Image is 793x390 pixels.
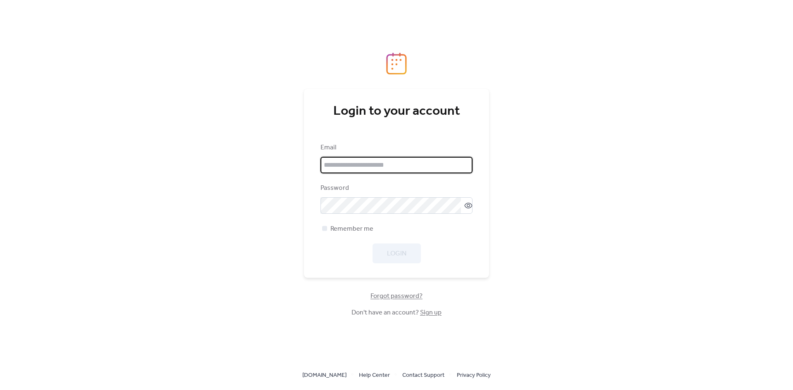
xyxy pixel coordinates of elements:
[359,370,390,380] a: Help Center
[321,103,472,120] div: Login to your account
[457,370,491,380] a: Privacy Policy
[321,183,471,193] div: Password
[302,371,347,381] span: [DOMAIN_NAME]
[359,371,390,381] span: Help Center
[420,306,442,319] a: Sign up
[386,52,407,75] img: logo
[457,371,491,381] span: Privacy Policy
[330,224,373,234] span: Remember me
[302,370,347,380] a: [DOMAIN_NAME]
[351,308,442,318] span: Don't have an account?
[370,294,423,298] a: Forgot password?
[402,371,444,381] span: Contact Support
[370,291,423,301] span: Forgot password?
[402,370,444,380] a: Contact Support
[321,143,471,153] div: Email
